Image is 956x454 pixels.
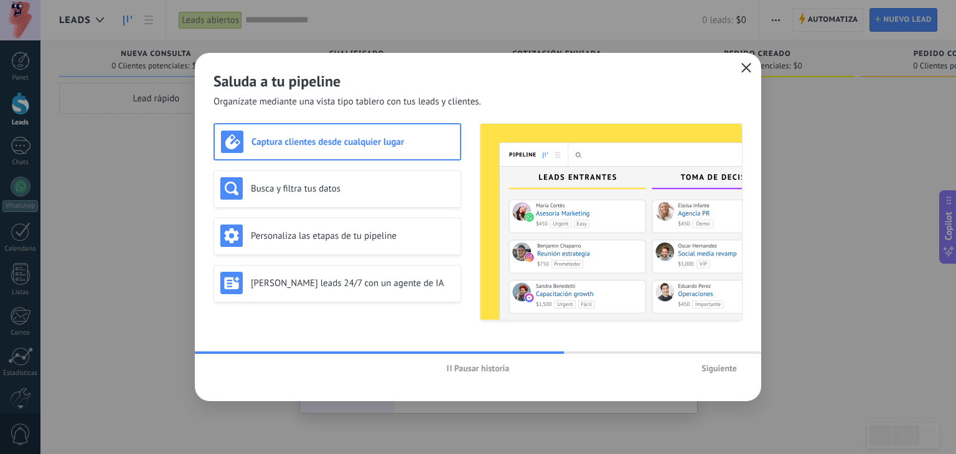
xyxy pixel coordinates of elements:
[213,96,481,108] span: Organízate mediante una vista tipo tablero con tus leads y clientes.
[696,359,743,378] button: Siguiente
[213,72,743,91] h2: Saluda a tu pipeline
[251,136,454,148] h3: Captura clientes desde cualquier lugar
[251,183,454,195] h3: Busca y filtra tus datos
[441,359,515,378] button: Pausar historia
[251,277,454,289] h3: [PERSON_NAME] leads 24/7 con un agente de IA
[251,230,454,242] h3: Personaliza las etapas de tu pipeline
[454,364,510,373] span: Pausar historia
[701,364,737,373] span: Siguiente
